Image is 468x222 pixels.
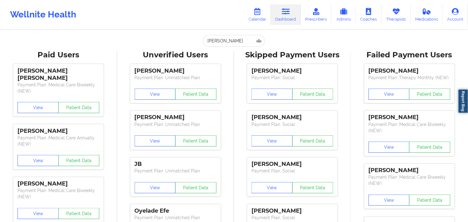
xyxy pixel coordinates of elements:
[17,128,99,135] div: [PERSON_NAME]
[369,174,451,186] p: Payment Plan : Medical Care Biweekly (NEW)
[135,168,217,174] p: Payment Plan : Unmatched Plan
[135,215,217,221] p: Payment Plan : Unmatched Plan
[331,4,356,25] a: Admins
[17,187,99,200] p: Payment Plan : Medical Care Biweekly (NEW)
[251,135,293,147] button: View
[292,182,334,193] button: Patient Data
[175,182,217,193] button: Patient Data
[244,4,271,25] a: Calendar
[17,67,99,82] div: [PERSON_NAME] [PERSON_NAME]
[135,182,176,193] button: View
[251,89,293,100] button: View
[251,161,333,168] div: [PERSON_NAME]
[356,50,464,60] div: Failed Payment Users
[251,182,293,193] button: View
[58,208,100,219] button: Patient Data
[135,161,217,168] div: JB
[369,114,451,121] div: [PERSON_NAME]
[17,180,99,187] div: [PERSON_NAME]
[251,215,333,221] p: Payment Plan : Social
[135,114,217,121] div: [PERSON_NAME]
[251,114,333,121] div: [PERSON_NAME]
[251,207,333,215] div: [PERSON_NAME]
[251,121,333,128] p: Payment Plan : Social
[409,195,451,206] button: Patient Data
[135,135,176,147] button: View
[175,135,217,147] button: Patient Data
[369,142,410,153] button: View
[17,82,99,94] p: Payment Plan : Medical Care Biweekly (NEW)
[369,195,410,206] button: View
[135,67,217,75] div: [PERSON_NAME]
[443,4,468,25] a: Account
[292,89,334,100] button: Patient Data
[356,4,382,25] a: Coaches
[369,67,451,75] div: [PERSON_NAME]
[135,121,217,128] p: Payment Plan : Unmatched Plan
[135,89,176,100] button: View
[458,89,468,113] a: Report Bug
[135,75,217,81] p: Payment Plan : Unmatched Plan
[409,89,451,100] button: Patient Data
[122,50,230,60] div: Unverified Users
[292,135,334,147] button: Patient Data
[251,168,333,174] p: Payment Plan : Social
[301,4,332,25] a: Prescribers
[251,67,333,75] div: [PERSON_NAME]
[369,89,410,100] button: View
[58,102,100,113] button: Patient Data
[4,50,113,60] div: Paid Users
[17,135,99,147] p: Payment Plan : Medical Care Annually (NEW)
[382,4,411,25] a: Therapists
[135,207,217,215] div: Oyelade Efe
[369,167,451,174] div: [PERSON_NAME]
[175,89,217,100] button: Patient Data
[411,4,443,25] a: Medications
[17,155,59,166] button: View
[251,75,333,81] p: Payment Plan : Social
[369,121,451,134] p: Payment Plan : Medical Care Biweekly (NEW)
[17,102,59,113] button: View
[409,142,451,153] button: Patient Data
[238,50,347,60] div: Skipped Payment Users
[58,155,100,166] button: Patient Data
[369,75,451,81] p: Payment Plan : Therapy Monthly (NEW)
[271,4,301,25] a: Dashboard
[17,208,59,219] button: View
